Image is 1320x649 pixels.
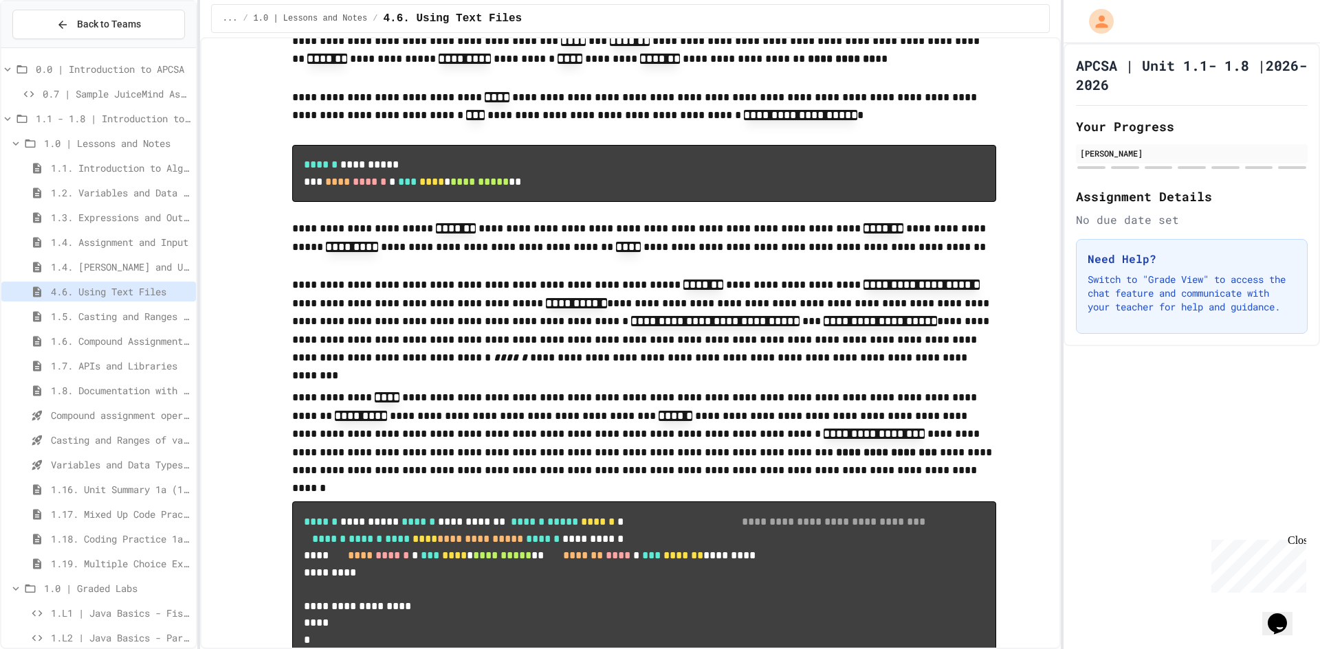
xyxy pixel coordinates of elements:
h3: Need Help? [1088,251,1296,267]
span: 1.1 - 1.8 | Introduction to Java [36,111,190,126]
span: 1.8. Documentation with Comments and Preconditions [51,383,190,398]
span: 1.6. Compound Assignment Operators [51,334,190,348]
span: 1.5. Casting and Ranges of Values [51,309,190,323]
span: 1.7. APIs and Libraries [51,358,190,373]
div: [PERSON_NAME] [1080,147,1303,159]
span: 0.0 | Introduction to APCSA [36,62,190,76]
span: 1.4. Assignment and Input [51,235,190,249]
h2: Assignment Details [1076,187,1308,206]
span: 0.7 | Sample JuiceMind Assignment - [GEOGRAPHIC_DATA] [43,87,190,101]
span: 1.17. Mixed Up Code Practice 1.1-1.6 [51,507,190,521]
span: 1.16. Unit Summary 1a (1.1-1.6) [51,482,190,497]
button: Back to Teams [12,10,185,39]
span: / [243,13,247,24]
div: My Account [1075,5,1117,37]
span: 1.L2 | Java Basics - Paragraphs Lab [51,630,190,645]
h1: APCSA | Unit 1.1- 1.8 |2026-2026 [1076,56,1308,94]
iframe: chat widget [1262,594,1306,635]
span: Variables and Data Types - Quiz [51,457,190,472]
span: 1.0 | Lessons and Notes [44,136,190,150]
span: 1.L1 | Java Basics - Fish Lab [51,606,190,620]
span: 1.19. Multiple Choice Exercises for Unit 1a (1.1-1.6) [51,556,190,571]
iframe: chat widget [1206,534,1306,593]
span: 1.3. Expressions and Output [New] [51,210,190,225]
span: 1.0 | Graded Labs [44,581,190,595]
span: 4.6. Using Text Files [51,284,190,299]
span: Casting and Ranges of variables - Quiz [51,433,190,447]
span: Compound assignment operators - Quiz [51,408,190,422]
p: Switch to "Grade View" to access the chat feature and communicate with your teacher for help and ... [1088,273,1296,314]
span: 1.0 | Lessons and Notes [254,13,368,24]
span: Back to Teams [77,17,141,32]
h2: Your Progress [1076,117,1308,136]
div: No due date set [1076,212,1308,228]
span: / [373,13,377,24]
span: 4.6. Using Text Files [383,10,522,27]
span: 1.1. Introduction to Algorithms, Programming, and Compilers [51,161,190,175]
span: ... [223,13,238,24]
span: 1.2. Variables and Data Types [51,185,190,200]
div: Chat with us now!Close [5,5,95,87]
span: 1.18. Coding Practice 1a (1.1-1.6) [51,532,190,546]
span: 1.4. [PERSON_NAME] and User Input [51,260,190,274]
